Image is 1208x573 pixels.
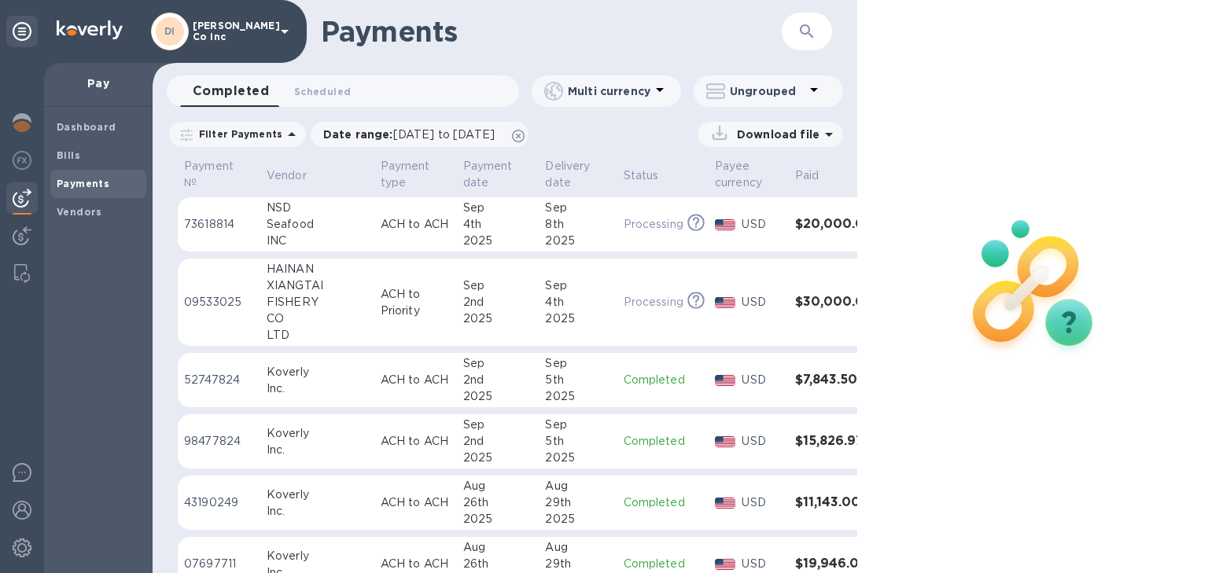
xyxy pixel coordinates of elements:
[57,149,80,161] b: Bills
[393,128,495,141] span: [DATE] to [DATE]
[323,127,503,142] p: Date range :
[267,442,368,458] div: Inc.
[545,417,610,433] div: Sep
[13,151,31,170] img: Foreign exchange
[321,15,782,48] h1: Payments
[715,297,736,308] img: USD
[184,372,254,388] p: 52747824
[463,294,533,310] div: 2nd
[57,178,109,189] b: Payments
[568,83,650,99] p: Multi currency
[624,556,702,572] p: Completed
[463,310,533,327] div: 2025
[624,167,659,184] p: Status
[742,216,782,233] p: USD
[463,388,533,405] div: 2025
[545,494,610,511] div: 29th
[715,436,736,447] img: USD
[730,83,805,99] p: Ungrouped
[624,372,702,388] p: Completed
[715,158,783,191] span: Payee currency
[267,233,368,249] div: INC
[463,355,533,372] div: Sep
[57,121,116,133] b: Dashboard
[545,158,610,191] span: Delivery date
[545,388,610,405] div: 2025
[545,216,610,233] div: 8th
[381,158,451,191] span: Payment type
[463,478,533,494] div: Aug
[545,372,610,388] div: 5th
[381,286,451,319] p: ACH to Priority
[545,511,610,527] div: 2025
[267,277,368,294] div: XIANGTAI
[715,559,736,570] img: USD
[193,127,282,141] p: Filter Payments
[184,433,254,450] p: 98477824
[381,372,451,388] p: ACH to ACH
[624,494,702,511] p: Completed
[463,417,533,433] div: Sep
[57,20,123,39] img: Logo
[795,495,875,510] h3: $11,143.00
[742,556,782,572] p: USD
[294,83,351,100] span: Scheduled
[463,216,533,233] div: 4th
[463,511,533,527] div: 2025
[57,75,140,91] p: Pay
[545,355,610,372] div: Sep
[795,167,840,184] span: Paid
[267,261,368,277] div: HAINAN
[57,206,102,218] b: Vendors
[6,16,38,47] div: Unpin categories
[193,80,269,102] span: Completed
[545,200,610,216] div: Sep
[463,200,533,216] div: Sep
[545,277,610,294] div: Sep
[184,216,254,233] p: 73618814
[267,380,368,397] div: Inc.
[795,373,875,388] h3: $7,843.50
[164,25,175,37] b: DI
[267,200,368,216] div: NSD
[795,556,875,571] h3: $19,946.09
[381,216,451,233] p: ACH to ACH
[795,434,875,449] h3: $15,826.97
[731,127,819,142] p: Download file
[545,294,610,310] div: 4th
[267,216,368,233] div: Seafood
[463,450,533,466] div: 2025
[267,327,368,343] div: LTD
[267,364,368,380] div: Koverly
[545,478,610,494] div: Aug
[193,20,271,42] p: [PERSON_NAME] Co inc
[742,494,782,511] p: USD
[184,556,254,572] p: 07697711
[545,539,610,556] div: Aug
[624,433,702,450] p: Completed
[267,503,368,520] div: Inc.
[795,217,875,232] h3: $20,000.00
[715,219,736,230] img: USD
[463,539,533,556] div: Aug
[267,425,368,442] div: Koverly
[463,372,533,388] div: 2nd
[742,372,782,388] p: USD
[463,556,533,572] div: 26th
[545,310,610,327] div: 2025
[624,294,683,310] p: Processing
[267,167,307,184] p: Vendor
[267,487,368,503] div: Koverly
[463,494,533,511] div: 26th
[795,295,875,310] h3: $30,000.00
[381,158,430,191] p: Payment type
[545,433,610,450] div: 5th
[742,294,782,310] p: USD
[184,158,234,191] p: Payment №
[463,158,513,191] p: Payment date
[463,277,533,294] div: Sep
[545,450,610,466] div: 2025
[715,375,736,386] img: USD
[715,498,736,509] img: USD
[545,556,610,572] div: 29th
